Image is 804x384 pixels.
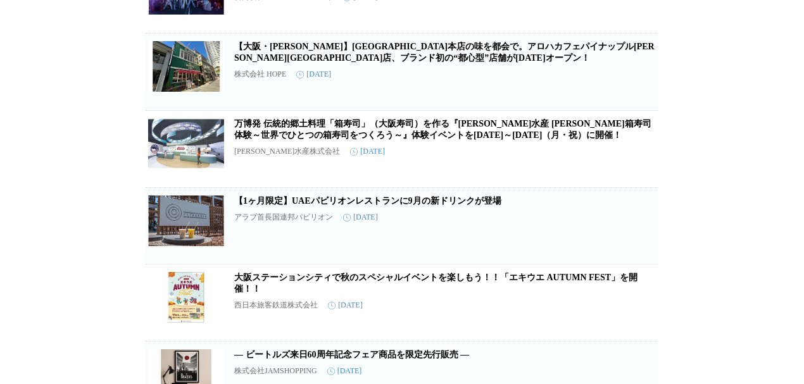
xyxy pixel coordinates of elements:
a: 【大阪・[PERSON_NAME]】[GEOGRAPHIC_DATA]本店の味を都会で。アロハカフェパイナップル[PERSON_NAME][GEOGRAPHIC_DATA]店、ブランド初の“都心... [234,42,655,63]
time: [DATE] [328,300,363,310]
a: 【1ヶ月限定】UAEパビリオンレストランに9月の新ドリンクが登場 [234,196,501,206]
p: 株式会社 HOPE [234,69,286,80]
time: [DATE] [296,70,331,79]
p: 株式会社JAMSHOPPING [234,366,317,376]
p: [PERSON_NAME]水産株式会社 [234,146,340,157]
time: [DATE] [327,366,362,376]
img: 【大阪・梅田】ハワイ本店の味を都会で。アロハカフェパイナップル梅田茶屋町店、ブランド初の“都心型”店舗が2025年9月4日オープン！ [148,41,224,92]
p: アラブ首長国連邦パビリオン [234,212,333,223]
time: [DATE] [343,213,378,222]
a: 大阪ステーションシティで秋のスペシャルイベントを楽しもう！！「エキウエ AUTUMN FEST」を開催！！ [234,273,638,294]
img: 大阪ステーションシティで秋のスペシャルイベントを楽しもう！！「エキウエ AUTUMN FEST」を開催！！ [148,272,224,323]
img: 【1ヶ月限定】UAEパビリオンレストランに9月の新ドリンクが登場 [148,195,224,246]
a: 万博発 伝統的郷土料理「箱寿司」（大阪寿司）を作る『[PERSON_NAME]水産 [PERSON_NAME]箱寿司体験～世界でひとつの箱寿司をつくろう～』体験イベントを[DATE]～[DATE... [234,119,651,140]
a: ― ビートルズ来日60周年記念フェア商品を限定先行販売 ― [234,350,469,359]
time: [DATE] [350,147,385,156]
p: 西日本旅客鉄道株式会社 [234,300,318,311]
img: 万博発 伝統的郷土料理「箱寿司」（大阪寿司）を作る『大起水産 大坂箱寿司体験～世界でひとつの箱寿司をつくろう～』体験イベントを2025 年 9 月 13 日（土）～10 月 13 日（月・祝）に開催！ [148,118,224,169]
